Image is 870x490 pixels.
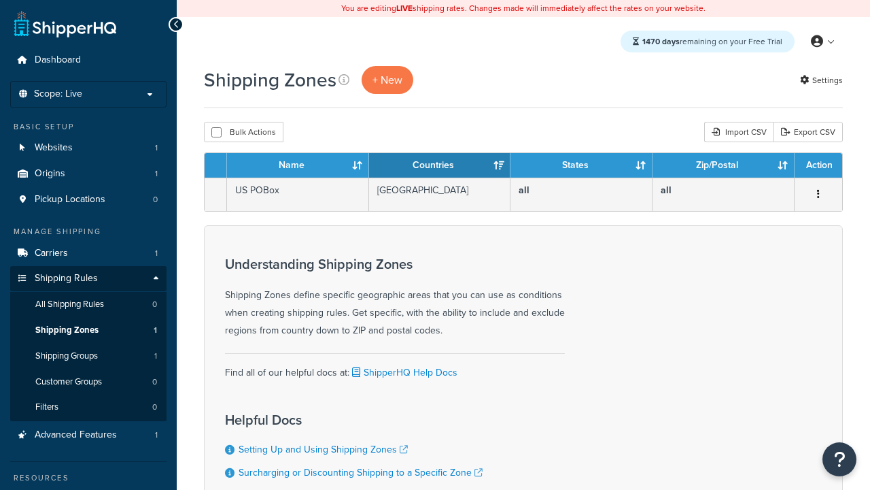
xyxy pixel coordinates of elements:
[822,442,856,476] button: Open Resource Center
[34,88,82,100] span: Scope: Live
[10,292,167,317] a: All Shipping Rules 0
[369,153,511,178] th: Countries: activate to sort column ascending
[10,395,167,420] a: Filters 0
[10,161,167,186] a: Origins 1
[10,48,167,73] a: Dashboard
[652,153,795,178] th: Zip/Postal: activate to sort column ascending
[152,299,157,310] span: 0
[10,423,167,448] li: Advanced Features
[10,135,167,161] a: Websites 1
[227,178,369,211] td: US POBox
[35,194,105,206] span: Pickup Locations
[10,135,167,161] li: Websites
[152,376,157,388] span: 0
[35,299,104,310] span: All Shipping Rules
[642,35,680,48] strong: 1470 days
[369,178,511,211] td: [GEOGRAPHIC_DATA]
[225,353,565,382] div: Find all of our helpful docs at:
[35,248,68,259] span: Carriers
[14,10,116,37] a: ShipperHQ Home
[519,183,529,197] b: all
[155,248,158,259] span: 1
[35,273,98,284] span: Shipping Rules
[795,153,842,178] th: Action
[35,325,99,336] span: Shipping Zones
[372,72,402,88] span: + New
[154,350,157,362] span: 1
[10,318,167,343] li: Shipping Zones
[239,465,483,480] a: Surcharging or Discounting Shipping to a Specific Zone
[10,292,167,317] li: All Shipping Rules
[10,241,167,266] li: Carriers
[800,71,843,90] a: Settings
[362,66,413,94] a: + New
[204,67,336,93] h1: Shipping Zones
[621,31,795,52] div: remaining on your Free Trial
[10,472,167,484] div: Resources
[225,257,565,272] h3: Understanding Shipping Zones
[35,168,65,180] span: Origins
[204,122,283,142] button: Bulk Actions
[10,370,167,395] li: Customer Groups
[704,122,773,142] div: Import CSV
[10,121,167,133] div: Basic Setup
[10,187,167,212] li: Pickup Locations
[10,266,167,291] a: Shipping Rules
[10,344,167,369] li: Shipping Groups
[10,161,167,186] li: Origins
[227,153,369,178] th: Name: activate to sort column ascending
[10,395,167,420] li: Filters
[35,402,58,413] span: Filters
[35,429,117,441] span: Advanced Features
[155,168,158,180] span: 1
[661,183,672,197] b: all
[35,350,98,362] span: Shipping Groups
[10,226,167,238] div: Manage Shipping
[225,412,483,427] h3: Helpful Docs
[10,241,167,266] a: Carriers 1
[155,429,158,441] span: 1
[225,257,565,340] div: Shipping Zones define specific geographic areas that you can use as conditions when creating ship...
[10,423,167,448] a: Advanced Features 1
[10,187,167,212] a: Pickup Locations 0
[10,266,167,421] li: Shipping Rules
[35,142,73,154] span: Websites
[349,365,457,380] a: ShipperHQ Help Docs
[152,402,157,413] span: 0
[153,194,158,206] span: 0
[154,325,157,336] span: 1
[510,153,652,178] th: States: activate to sort column ascending
[396,2,413,14] b: LIVE
[10,370,167,395] a: Customer Groups 0
[10,318,167,343] a: Shipping Zones 1
[35,54,81,66] span: Dashboard
[10,344,167,369] a: Shipping Groups 1
[155,142,158,154] span: 1
[239,442,408,457] a: Setting Up and Using Shipping Zones
[35,376,102,388] span: Customer Groups
[773,122,843,142] a: Export CSV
